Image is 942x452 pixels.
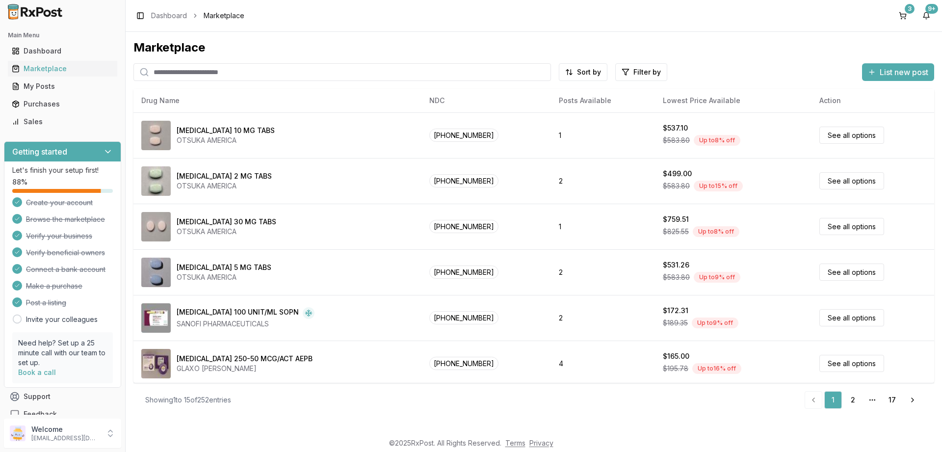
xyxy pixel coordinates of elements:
span: $583.80 [663,272,690,282]
span: [PHONE_NUMBER] [429,357,498,370]
a: Privacy [529,439,553,447]
button: Dashboard [4,43,121,59]
button: 3 [895,8,911,24]
span: [PHONE_NUMBER] [429,311,498,324]
div: Marketplace [12,64,113,74]
span: Browse the marketplace [26,214,105,224]
span: [PHONE_NUMBER] [429,174,498,187]
div: $759.51 [663,214,689,224]
span: 88 % [12,177,27,187]
div: GLAXO [PERSON_NAME] [177,364,313,373]
a: Terms [505,439,525,447]
span: Make a purchase [26,281,82,291]
div: Up to 9 % off [694,272,740,283]
div: Up to 8 % off [694,135,740,146]
span: [PHONE_NUMBER] [429,266,498,279]
div: Showing 1 to 15 of 252 entries [145,395,231,405]
span: Connect a bank account [26,265,105,274]
a: 1 [824,391,842,409]
td: 2 [551,295,655,341]
a: See all options [819,355,884,372]
img: Admelog SoloStar 100 UNIT/ML SOPN [141,303,171,333]
a: Purchases [8,95,117,113]
button: List new post [862,63,934,81]
h3: Getting started [12,146,67,158]
td: 1 [551,112,655,158]
th: Posts Available [551,89,655,112]
a: See all options [819,127,884,144]
button: Sales [4,114,121,130]
div: [MEDICAL_DATA] 10 MG TABS [177,126,275,135]
td: 1 [551,204,655,249]
div: $165.00 [663,351,689,361]
span: $583.80 [663,135,690,145]
div: [MEDICAL_DATA] 100 UNIT/ML SOPN [177,307,299,319]
p: Need help? Set up a 25 minute call with our team to set up. [18,338,107,368]
div: Dashboard [12,46,113,56]
td: 2 [551,249,655,295]
div: Up to 15 % off [694,181,743,191]
button: My Posts [4,79,121,94]
div: [MEDICAL_DATA] 2 MG TABS [177,171,272,181]
nav: pagination [805,391,922,409]
div: SANOFI PHARMACEUTICALS [177,319,314,329]
img: Abilify 10 MG TABS [141,121,171,150]
a: Go to next page [903,391,922,409]
span: Post a listing [26,298,66,308]
p: [EMAIL_ADDRESS][DOMAIN_NAME] [31,434,100,442]
span: Create your account [26,198,93,208]
a: List new post [862,68,934,78]
div: [MEDICAL_DATA] 30 MG TABS [177,217,276,227]
span: $189.35 [663,318,688,328]
div: OTSUKA AMERICA [177,272,271,282]
span: Verify your business [26,231,92,241]
span: $583.80 [663,181,690,191]
img: Abilify 2 MG TABS [141,166,171,196]
button: Purchases [4,96,121,112]
img: Advair Diskus 250-50 MCG/ACT AEPB [141,349,171,378]
button: Feedback [4,405,121,423]
a: Marketplace [8,60,117,78]
button: Sort by [559,63,607,81]
button: Filter by [615,63,667,81]
div: OTSUKA AMERICA [177,181,272,191]
a: Book a call [18,368,56,376]
th: Drug Name [133,89,421,112]
div: [MEDICAL_DATA] 5 MG TABS [177,263,271,272]
span: Verify beneficial owners [26,248,105,258]
div: $172.31 [663,306,688,316]
div: Up to 8 % off [693,226,739,237]
th: Action [811,89,934,112]
span: List new post [880,66,928,78]
button: Support [4,388,121,405]
span: $825.55 [663,227,689,237]
div: OTSUKA AMERICA [177,227,276,237]
img: Abilify 30 MG TABS [141,212,171,241]
img: RxPost Logo [4,4,67,20]
div: 3 [905,4,915,14]
a: See all options [819,264,884,281]
p: Let's finish your setup first! [12,165,113,175]
a: Dashboard [151,11,187,21]
nav: breadcrumb [151,11,244,21]
a: See all options [819,309,884,326]
span: $195.78 [663,364,688,373]
p: Welcome [31,425,100,434]
div: My Posts [12,81,113,91]
th: NDC [421,89,551,112]
h2: Main Menu [8,31,117,39]
button: 9+ [918,8,934,24]
div: Marketplace [133,40,934,55]
button: Marketplace [4,61,121,77]
td: 2 [551,158,655,204]
div: Up to 16 % off [692,363,741,374]
span: Filter by [633,67,661,77]
div: $531.26 [663,260,689,270]
a: 17 [883,391,901,409]
img: User avatar [10,425,26,441]
th: Lowest Price Available [655,89,811,112]
div: Sales [12,117,113,127]
a: See all options [819,218,884,235]
span: Feedback [24,409,57,419]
